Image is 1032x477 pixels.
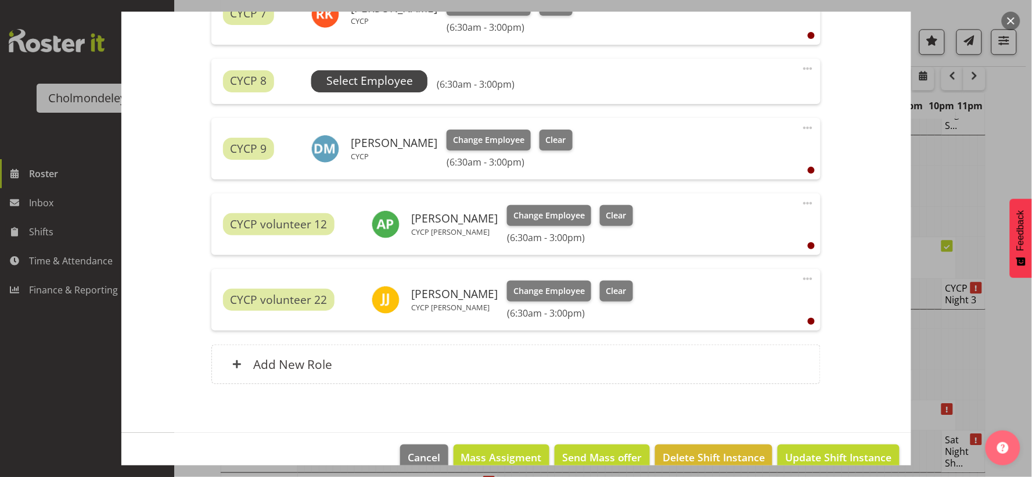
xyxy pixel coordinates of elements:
span: Cancel [408,450,441,465]
h6: (6:30am - 3:00pm) [507,307,632,319]
button: Change Employee [447,130,531,150]
span: Delete Shift Instance [663,450,765,465]
span: Feedback [1016,210,1026,251]
button: Feedback - Show survey [1010,199,1032,278]
span: CYCP volunteer 22 [231,292,328,309]
span: Mass Assigment [461,450,542,465]
button: Cancel [400,444,448,470]
span: Clear [606,209,627,222]
span: CYCP 8 [231,73,267,89]
img: jan-jonatan-jachowitz11625.jpg [372,286,400,314]
span: CYCP 9 [231,141,267,157]
h6: (6:30am - 3:00pm) [437,78,515,90]
h6: Add New Role [253,357,332,372]
div: User is clocked out [808,242,815,249]
p: CYCP [351,16,437,26]
span: Clear [546,134,566,146]
button: Mass Assigment [454,444,549,470]
button: Send Mass offer [555,444,650,470]
p: CYCP [351,152,437,161]
span: Clear [606,285,627,297]
button: Clear [600,205,633,226]
button: Clear [540,130,573,150]
span: Change Employee [453,134,524,146]
div: User is clocked out [808,32,815,39]
h6: [PERSON_NAME] [411,212,498,225]
span: CYCP 7 [231,5,267,22]
img: amelie-paroll11627.jpg [372,210,400,238]
h6: (6:30am - 3:00pm) [447,21,572,33]
button: Change Employee [507,205,591,226]
h6: (6:30am - 3:00pm) [447,156,572,168]
button: Change Employee [507,281,591,302]
p: CYCP [PERSON_NAME] [411,303,498,312]
h6: [PERSON_NAME] [411,288,498,300]
img: help-xxl-2.png [997,442,1009,454]
div: User is clocked out [808,318,815,325]
h6: [PERSON_NAME] [351,2,437,15]
div: User is clocked out [808,167,815,174]
span: Select Employee [326,73,413,89]
span: Update Shift Instance [785,450,891,465]
h6: (6:30am - 3:00pm) [507,232,632,243]
p: CYCP [PERSON_NAME] [411,227,498,236]
img: dion-mccormick3685.jpg [311,135,339,163]
span: Send Mass offer [562,450,642,465]
span: Change Employee [513,285,585,297]
button: Clear [600,281,633,302]
span: CYCP volunteer 12 [231,216,328,233]
button: Delete Shift Instance [655,444,772,470]
button: Update Shift Instance [778,444,899,470]
span: Change Employee [513,209,585,222]
h6: [PERSON_NAME] [351,137,437,149]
